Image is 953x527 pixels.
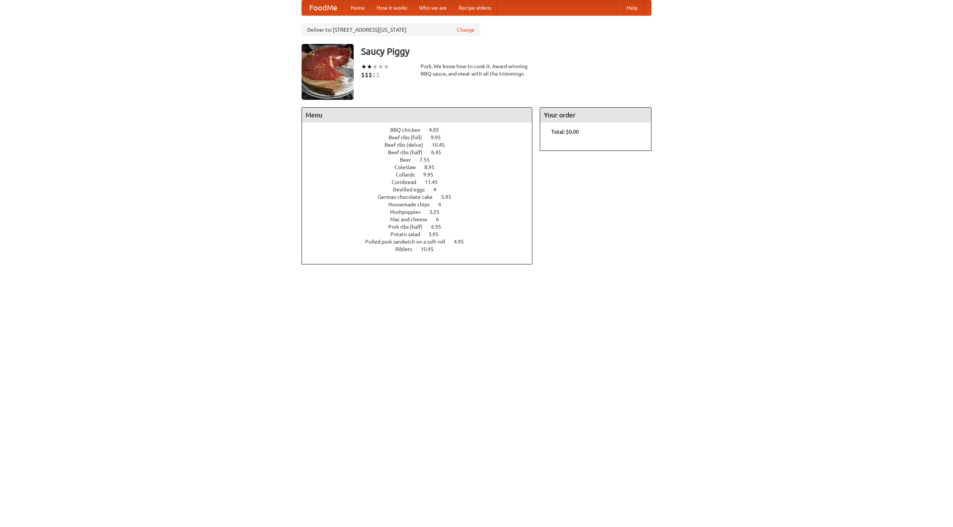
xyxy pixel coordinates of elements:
a: Riblets 10.45 [395,246,447,252]
li: $ [372,71,376,79]
a: German chocolate cake 5.95 [378,194,465,200]
a: Beef ribs (half) 6.45 [388,149,455,155]
li: ★ [372,63,378,71]
span: Beef ribs (half) [388,149,430,155]
span: 8.95 [424,164,442,170]
a: Mac and cheese 6 [390,216,453,222]
a: Cornbread 11.45 [392,179,452,185]
a: Who we are [413,0,453,15]
a: Help [621,0,644,15]
span: Pulled pork sandwich on a soft roll [365,239,453,245]
span: Mac and cheese [390,216,435,222]
span: Beef ribs (full) [389,134,430,140]
span: Pork ribs (half) [388,224,430,230]
span: 9.95 [423,172,441,178]
b: Total: $0.00 [551,129,579,135]
li: $ [376,71,380,79]
span: Cornbread [392,179,424,185]
img: angular.jpg [302,44,354,100]
span: 10.45 [421,246,441,252]
span: 9.95 [431,134,448,140]
li: ★ [367,63,372,71]
a: Pork ribs (half) 6.95 [388,224,455,230]
span: 7.55 [420,157,437,163]
a: Change [457,26,475,34]
div: Deliver to: [STREET_ADDRESS][US_STATE] [302,23,480,36]
span: German chocolate cake [378,194,440,200]
li: ★ [378,63,383,71]
a: Beef ribs (delux) 10.45 [385,142,459,148]
a: How it works [371,0,413,15]
span: 6.45 [431,149,449,155]
a: Beef ribs (full) 9.95 [389,134,455,140]
a: Collards 9.95 [396,172,447,178]
h4: Your order [540,108,651,123]
a: Home [345,0,371,15]
a: Pulled pork sandwich on a soft roll 4.95 [365,239,478,245]
div: Pork. We know how to cook it. Award-winning BBQ sauce, and meat with all the trimmings. [421,63,532,77]
span: 4.95 [429,127,446,133]
a: FoodMe [302,0,345,15]
span: BBQ chicken [390,127,428,133]
li: ★ [383,63,389,71]
a: Recipe videos [453,0,497,15]
span: Devilled eggs [393,187,432,193]
h4: Menu [302,108,532,123]
h3: Saucy Piggy [361,44,651,59]
a: Beer 7.55 [400,157,443,163]
span: Potato salad [391,231,427,237]
span: 4 [433,187,444,193]
span: Collards [396,172,422,178]
a: Potato salad 3.95 [391,231,452,237]
span: 11.45 [425,179,445,185]
a: BBQ chicken 4.95 [390,127,453,133]
a: Devilled eggs 4 [393,187,450,193]
span: Beef ribs (delux) [385,142,431,148]
li: ★ [361,63,367,71]
span: Riblets [395,246,420,252]
span: 6.95 [431,224,449,230]
li: $ [369,71,372,79]
span: 10.45 [432,142,452,148]
a: Coleslaw 8.95 [395,164,448,170]
a: Housemade chips 4 [388,201,455,207]
span: 4 [438,201,449,207]
span: Hushpuppies [390,209,428,215]
span: Coleslaw [395,164,423,170]
span: 3.25 [429,209,447,215]
span: 3.95 [428,231,446,237]
span: 6 [436,216,446,222]
a: Hushpuppies 3.25 [390,209,453,215]
li: $ [361,71,365,79]
span: Housemade chips [388,201,437,207]
li: $ [365,71,369,79]
span: Beer [400,157,418,163]
span: 5.95 [441,194,459,200]
span: 4.95 [454,239,471,245]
